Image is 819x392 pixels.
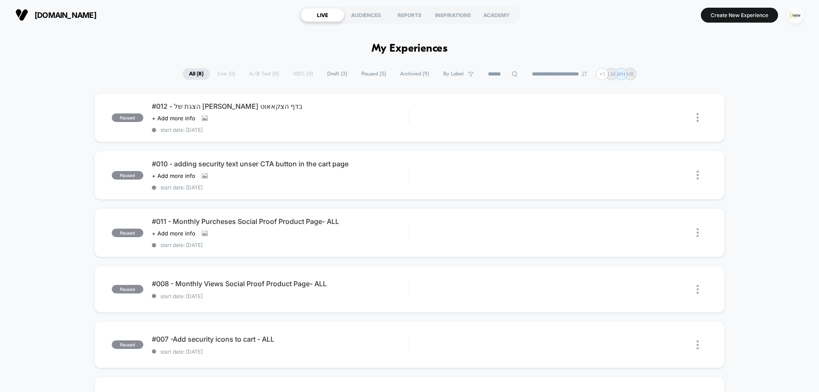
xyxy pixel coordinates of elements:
span: Draft ( 3 ) [321,68,354,80]
span: #008 - Monthly Views Social Proof Product Page- ALL [152,279,409,288]
span: Paused ( 5 ) [355,68,392,80]
span: paused [112,229,143,237]
span: By Label [443,71,464,77]
img: end [582,71,587,76]
span: All ( 8 ) [183,68,210,80]
span: Archived ( 9 ) [394,68,436,80]
button: ppic [784,6,806,24]
span: + Add more info [152,115,195,122]
div: + 1 [596,68,608,80]
span: start date: [DATE] [152,242,409,248]
img: ppic [787,7,804,23]
img: close [697,340,699,349]
h1: My Experiences [372,43,448,55]
span: #012 - הצגת של [PERSON_NAME] בדף הצקאאוט [152,102,409,110]
img: Visually logo [15,9,28,21]
div: AUDIENCES [344,8,388,22]
button: [DOMAIN_NAME] [13,8,99,22]
img: close [697,285,699,294]
p: LM [608,71,616,77]
span: + Add more info [152,172,195,179]
div: INSPIRATIONS [431,8,475,22]
span: start date: [DATE] [152,293,409,299]
div: LIVE [301,8,344,22]
span: paused [112,171,143,180]
div: REPORTS [388,8,431,22]
img: close [697,113,699,122]
span: paused [112,340,143,349]
p: WH [616,71,625,77]
img: close [697,171,699,180]
span: start date: [DATE] [152,348,409,355]
div: ACADEMY [475,8,518,22]
span: paused [112,285,143,293]
img: close [697,228,699,237]
span: #011 - Monthly Purcheses Social Proof Product Page- ALL [152,217,409,226]
span: [DOMAIN_NAME] [35,11,96,20]
span: paused [112,113,143,122]
button: Create New Experience [701,8,778,23]
p: HB [627,71,634,77]
span: #010 - adding security text unser CTA button in the cart page [152,160,409,168]
span: start date: [DATE] [152,184,409,191]
span: start date: [DATE] [152,127,409,133]
span: + Add more info [152,230,195,237]
span: #007 -Add security icons to cart - ALL [152,335,409,343]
